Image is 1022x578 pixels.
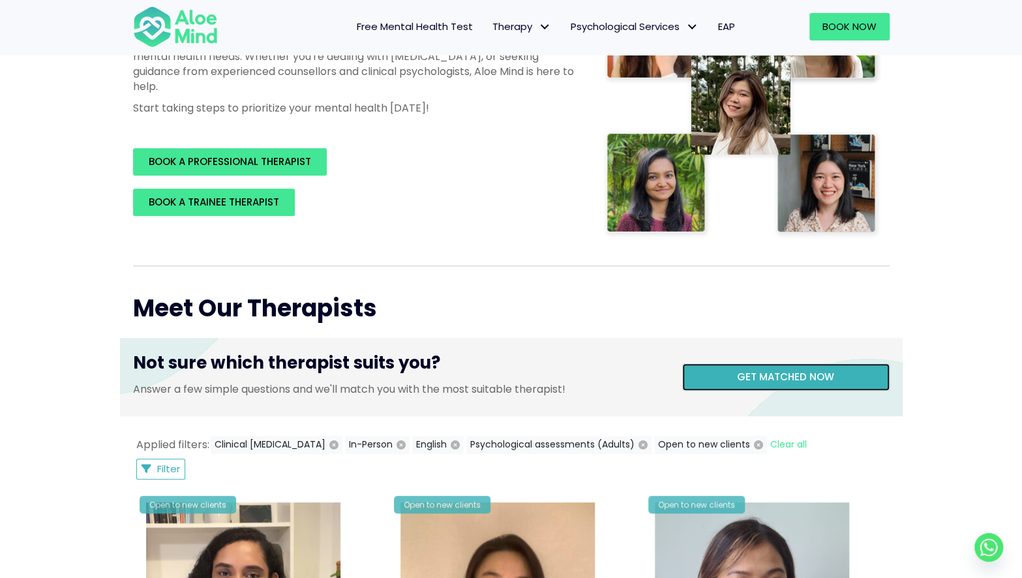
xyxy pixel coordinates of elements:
[211,436,342,454] button: Clinical [MEDICAL_DATA]
[561,13,708,40] a: Psychological ServicesPsychological Services: submenu
[809,13,890,40] a: Book Now
[357,20,473,33] span: Free Mental Health Test
[133,5,218,48] img: Aloe mind Logo
[412,436,464,454] button: English
[149,195,279,209] span: BOOK A TRAINEE THERAPIST
[133,189,295,216] a: BOOK A TRAINEE THERAPIST
[133,292,377,325] span: Meet Our Therapists
[770,436,807,454] button: Clear all
[492,20,551,33] span: Therapy
[718,20,735,33] span: EAP
[974,533,1003,562] a: Whatsapp
[136,437,209,452] span: Applied filters:
[682,363,890,391] a: Get matched now
[708,13,745,40] a: EAP
[483,13,561,40] a: TherapyTherapy: submenu
[466,436,652,454] button: Psychological assessments (Adults)
[157,462,180,476] span: Filter
[133,33,577,94] p: Discover professional therapy and counselling services tailored to support your mental health nee...
[535,18,554,37] span: Therapy: submenu
[133,351,663,381] h3: Not sure which therapist suits you?
[133,382,663,397] p: Answer a few simple questions and we'll match you with the most suitable therapist!
[133,148,327,175] a: BOOK A PROFESSIONAL THERAPIST
[683,18,702,37] span: Psychological Services: submenu
[737,370,834,384] span: Get matched now
[149,155,311,168] span: BOOK A PROFESSIONAL THERAPIST
[571,20,699,33] span: Psychological Services
[394,496,490,513] div: Open to new clients
[235,13,745,40] nav: Menu
[648,496,745,513] div: Open to new clients
[140,496,236,513] div: Open to new clients
[654,436,767,454] button: Open to new clients
[136,459,186,479] button: Filter Listings
[345,436,410,454] button: In-Person
[133,100,577,115] p: Start taking steps to prioritize your mental health [DATE]!
[347,13,483,40] a: Free Mental Health Test
[822,20,877,33] span: Book Now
